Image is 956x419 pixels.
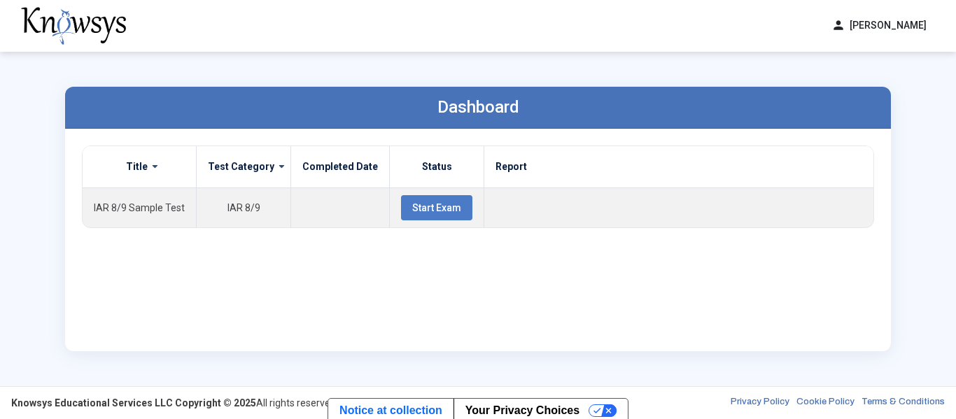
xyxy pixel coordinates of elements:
[11,396,338,410] div: All rights reserved.
[11,397,256,409] strong: Knowsys Educational Services LLC Copyright © 2025
[208,160,274,173] label: Test Category
[390,146,484,188] th: Status
[401,195,472,220] button: Start Exam
[126,160,148,173] label: Title
[831,18,845,33] span: person
[484,146,874,188] th: Report
[412,202,461,213] span: Start Exam
[823,14,935,37] button: person[PERSON_NAME]
[731,396,789,410] a: Privacy Policy
[197,187,291,227] td: IAR 8/9
[437,97,519,117] label: Dashboard
[302,160,378,173] label: Completed Date
[21,7,126,45] img: knowsys-logo.png
[83,187,197,227] td: IAR 8/9 Sample Test
[862,396,945,410] a: Terms & Conditions
[796,396,855,410] a: Cookie Policy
